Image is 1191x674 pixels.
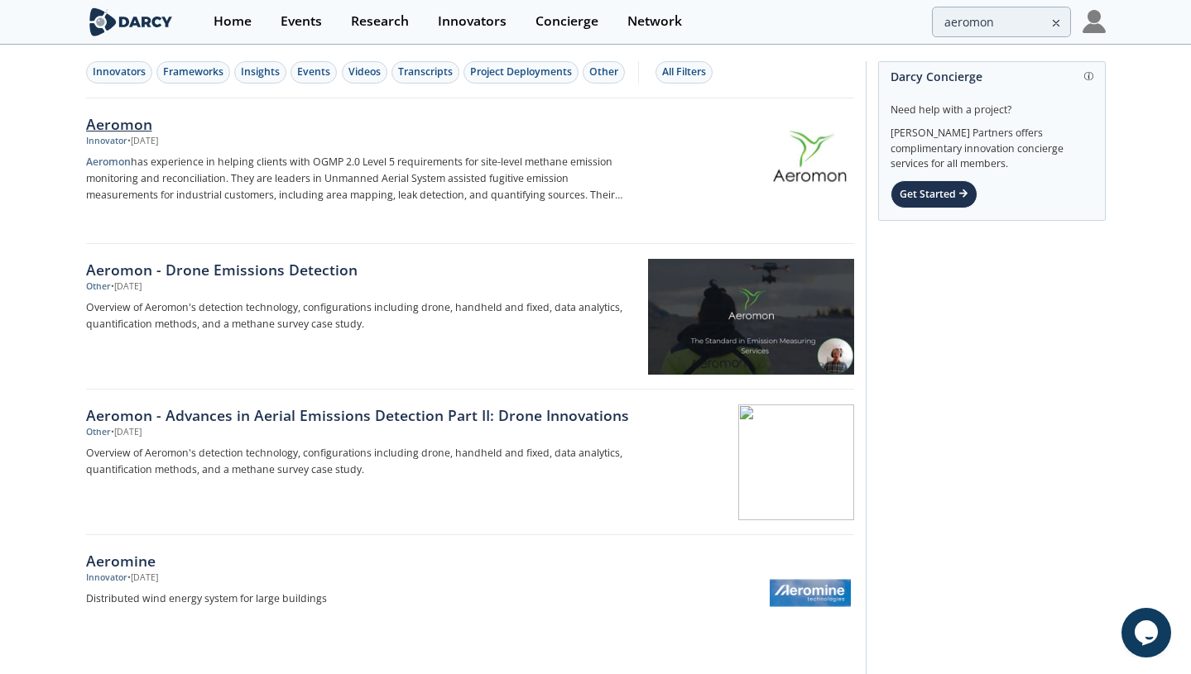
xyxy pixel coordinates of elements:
[770,116,851,197] img: Aeromon
[111,280,142,294] div: • [DATE]
[627,15,682,28] div: Network
[1121,608,1174,657] iframe: chat widget
[86,154,634,203] p: has experience in helping clients with OGMP 2.0 Level 5 requirements for site-level methane emiss...
[342,61,387,84] button: Videos
[86,590,634,607] p: Distributed wind energy system for large buildings
[86,244,854,390] a: Aeromon - Drone Emissions Detection Other •[DATE] Overview of Aeromon's detection technology, con...
[111,426,142,439] div: • [DATE]
[770,552,851,633] img: Aeromine
[348,65,381,79] div: Videos
[86,98,854,244] a: Aeromon Innovator •[DATE] Aeromonhas experience in helping clients with OGMP 2.0 Level 5 requirem...
[86,426,111,439] div: Other
[1083,10,1106,33] img: Profile
[86,135,127,148] div: Innovator
[470,65,572,79] div: Project Deployments
[163,65,223,79] div: Frameworks
[891,91,1093,117] div: Need help with a project?
[463,61,579,84] button: Project Deployments
[86,550,634,571] div: Aeromine
[891,180,977,208] div: Get Started
[86,390,854,535] a: Aeromon - Advances in Aerial Emissions Detection Part II: Drone Innovations Other •[DATE] Overvie...
[398,65,453,79] div: Transcripts
[86,7,176,36] img: logo-wide.svg
[391,61,459,84] button: Transcripts
[583,61,625,84] button: Other
[662,65,706,79] div: All Filters
[281,15,322,28] div: Events
[127,135,158,148] div: • [DATE]
[589,65,618,79] div: Other
[891,117,1093,172] div: [PERSON_NAME] Partners offers complimentary innovation concierge services for all members.
[241,65,280,79] div: Insights
[86,571,127,585] div: Innovator
[156,61,230,84] button: Frameworks
[93,65,146,79] div: Innovators
[127,571,158,585] div: • [DATE]
[86,155,131,169] strong: Aeromon
[932,7,1071,37] input: Advanced Search
[656,61,713,84] button: All Filters
[891,62,1093,91] div: Darcy Concierge
[86,299,634,332] p: Overview of Aeromon's detection technology, configurations including drone, handheld and fixed, d...
[214,15,252,28] div: Home
[535,15,598,28] div: Concierge
[351,15,409,28] div: Research
[86,280,111,294] div: Other
[297,65,330,79] div: Events
[86,61,152,84] button: Innovators
[86,445,634,478] p: Overview of Aeromon's detection technology, configurations including drone, handheld and fixed, d...
[291,61,337,84] button: Events
[234,61,286,84] button: Insights
[1084,72,1093,81] img: information.svg
[86,113,634,135] div: Aeromon
[86,259,634,280] div: Aeromon - Drone Emissions Detection
[438,15,507,28] div: Innovators
[86,404,634,426] div: Aeromon - Advances in Aerial Emissions Detection Part II: Drone Innovations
